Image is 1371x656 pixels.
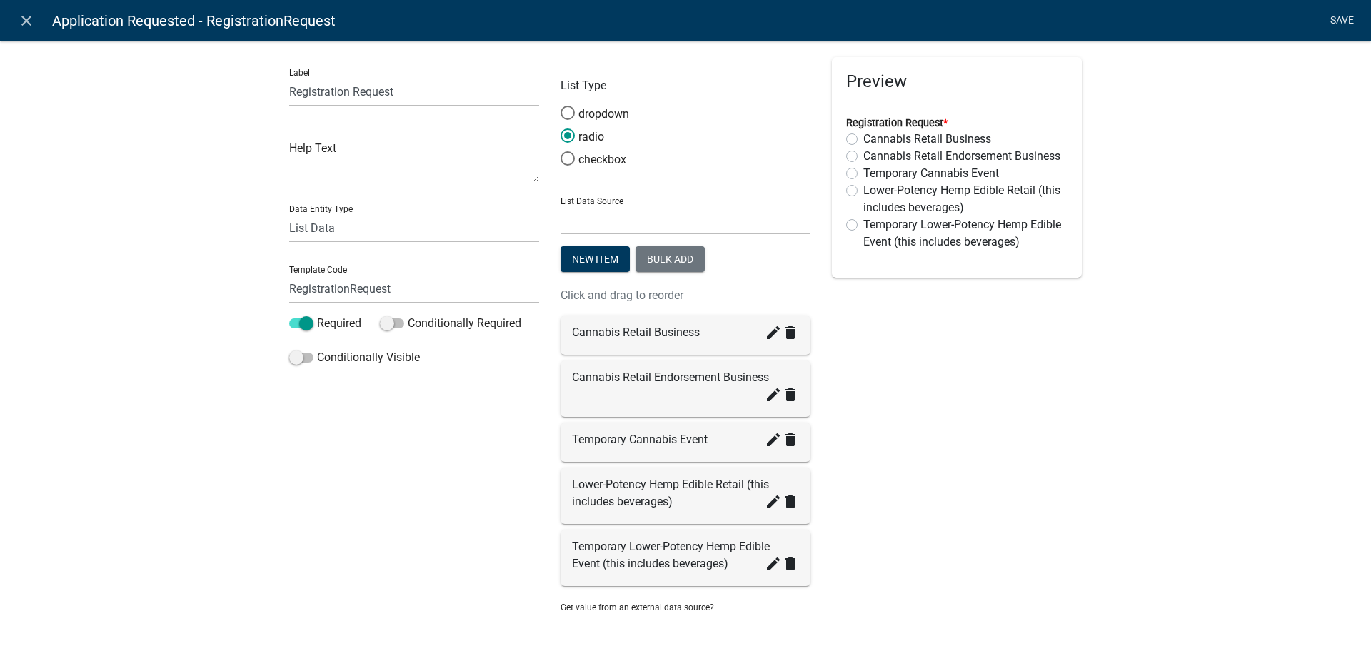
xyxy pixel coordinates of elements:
[863,148,1060,165] label: Cannabis Retail Endorsement Business
[572,324,799,341] div: Cannabis Retail Business
[561,151,626,168] label: checkbox
[863,182,1068,216] label: Lower-Potency Hemp Edible Retail (this includes beverages)
[765,431,782,448] i: create
[765,493,782,510] i: create
[572,538,799,572] div: Temporary Lower-Potency Hemp Edible Event (this includes beverages)
[561,77,810,94] p: List Type
[846,71,1068,92] h5: Preview
[765,555,782,572] i: create
[863,165,999,182] label: Temporary Cannabis Event
[18,12,35,29] i: close
[765,324,782,341] i: create
[561,287,810,304] p: Click and drag to reorder
[289,349,420,366] label: Conditionally Visible
[1324,7,1360,34] a: Save
[561,106,629,123] label: dropdown
[572,431,799,448] div: Temporary Cannabis Event
[765,386,782,403] i: create
[561,128,604,146] label: radio
[561,246,630,272] button: New item
[572,369,799,386] div: Cannabis Retail Endorsement Business
[782,555,799,572] i: delete
[863,131,991,148] label: Cannabis Retail Business
[782,431,799,448] i: delete
[782,386,799,403] i: delete
[52,6,336,35] span: Application Requested - RegistrationRequest
[289,315,361,332] label: Required
[380,315,521,332] label: Conditionally Required
[572,476,799,510] div: Lower-Potency Hemp Edible Retail (this includes beverages)
[863,216,1068,251] label: Temporary Lower-Potency Hemp Edible Event (this includes beverages)
[636,246,705,272] button: Bulk add
[782,493,799,510] i: delete
[782,324,799,341] i: delete
[846,118,948,128] label: Registration Request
